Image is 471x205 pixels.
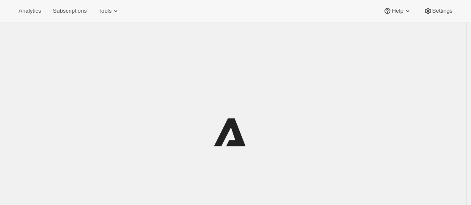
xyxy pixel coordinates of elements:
[48,5,92,17] button: Subscriptions
[432,8,452,14] span: Settings
[53,8,87,14] span: Subscriptions
[19,8,41,14] span: Analytics
[98,8,111,14] span: Tools
[14,5,46,17] button: Analytics
[392,8,403,14] span: Help
[419,5,457,17] button: Settings
[93,5,125,17] button: Tools
[378,5,417,17] button: Help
